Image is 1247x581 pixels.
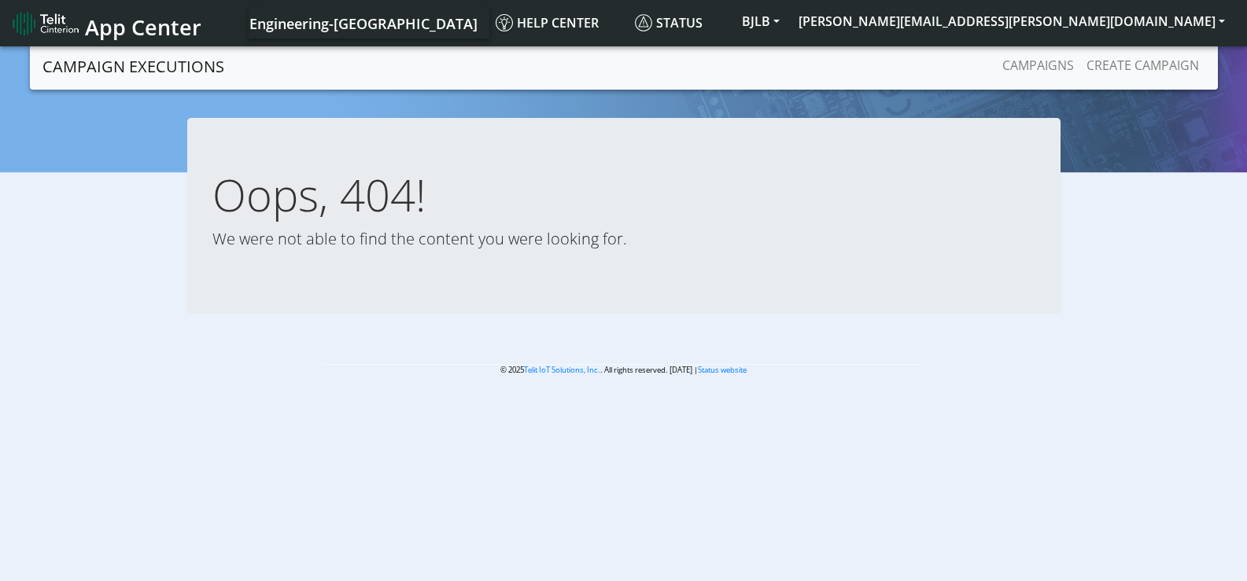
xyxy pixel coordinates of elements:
[496,14,599,31] span: Help center
[13,11,79,36] img: logo-telit-cinterion-gw-new.png
[629,7,732,39] a: Status
[635,14,652,31] img: status.svg
[249,14,478,33] span: Engineering-[GEOGRAPHIC_DATA]
[732,7,789,35] button: BJLB
[13,6,199,40] a: App Center
[524,365,600,375] a: Telit IoT Solutions, Inc.
[996,50,1080,81] a: Campaigns
[635,14,703,31] span: Status
[489,7,629,39] a: Help center
[249,7,477,39] a: Your current platform instance
[212,227,1035,251] p: We were not able to find the content you were looking for.
[789,7,1234,35] button: [PERSON_NAME][EMAIL_ADDRESS][PERSON_NAME][DOMAIN_NAME]
[42,51,224,83] a: Campaign Executions
[496,14,513,31] img: knowledge.svg
[323,364,924,376] p: © 2025 . All rights reserved. [DATE] |
[698,365,747,375] a: Status website
[212,168,1035,221] h1: Oops, 404!
[1080,50,1205,81] a: Create campaign
[85,13,201,42] span: App Center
